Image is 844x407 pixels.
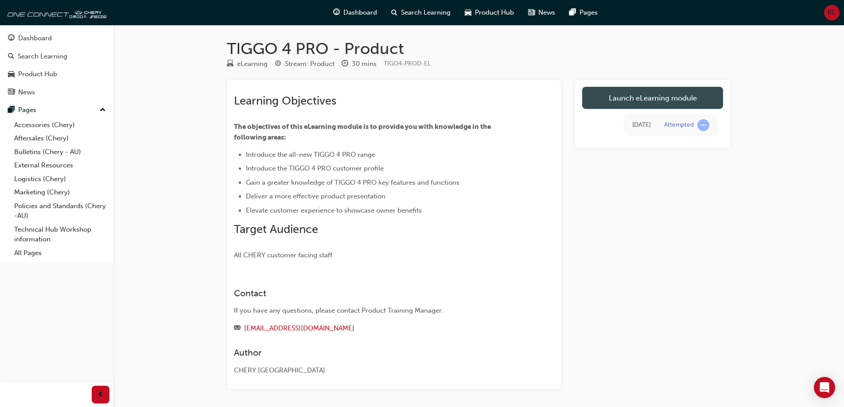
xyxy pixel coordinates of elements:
div: Email [234,323,522,334]
a: [EMAIL_ADDRESS][DOMAIN_NAME] [244,324,354,332]
span: guage-icon [333,7,340,18]
div: If you have any questions, please contact Product Training Manager. [234,306,522,316]
span: Introduce the all-new TIGGO 4 PRO range [246,151,375,159]
div: Tue Jul 08 2025 17:15:49 GMT+0800 (Australian Western Standard Time) [632,120,651,130]
div: Open Intercom Messenger [814,377,835,398]
a: car-iconProduct Hub [458,4,521,22]
span: email-icon [234,325,241,333]
a: Logistics (Chery) [11,172,109,186]
span: guage-icon [8,35,15,43]
span: pages-icon [8,106,15,114]
span: News [538,8,555,18]
span: Dashboard [343,8,377,18]
span: news-icon [8,89,15,97]
span: learningRecordVerb_ATTEMPT-icon [697,119,709,131]
div: Duration [342,58,377,70]
span: search-icon [8,53,14,61]
span: pages-icon [569,7,576,18]
div: Type [227,58,268,70]
a: guage-iconDashboard [326,4,384,22]
a: search-iconSearch Learning [384,4,458,22]
span: Search Learning [401,8,451,18]
button: Pages [4,102,109,118]
span: Elevate customer experience to showcase owner benefits [246,206,422,214]
a: Launch eLearning module [582,87,723,109]
a: Search Learning [4,48,109,65]
span: car-icon [8,70,15,78]
span: The objectives of this eLearning module is to provide you with knowledge in the following areas: [234,123,492,141]
span: Learning resource code [384,60,431,67]
span: target-icon [275,60,281,68]
span: car-icon [465,7,471,18]
div: CHERY [GEOGRAPHIC_DATA] [234,365,522,376]
div: Stream: Product [285,59,334,69]
span: Gain a greater knowledge of TIGGO 4 PRO key features and functions [246,178,459,186]
a: Technical Hub Workshop information [11,223,109,246]
a: Accessories (Chery) [11,118,109,132]
span: Target Audience [234,222,318,236]
span: learningResourceType_ELEARNING-icon [227,60,233,68]
span: clock-icon [342,60,348,68]
div: Dashboard [18,33,52,43]
a: pages-iconPages [562,4,605,22]
a: News [4,84,109,101]
button: DashboardSearch LearningProduct HubNews [4,28,109,102]
div: Product Hub [18,69,57,79]
a: news-iconNews [521,4,562,22]
span: prev-icon [97,389,104,400]
h3: Author [234,348,522,358]
a: External Resources [11,159,109,172]
span: Introduce the TIGGO 4 PRO customer profile [246,164,384,172]
img: oneconnect [4,4,106,21]
a: Policies and Standards (Chery -AU) [11,199,109,223]
div: Stream [275,58,334,70]
div: News [18,87,35,97]
div: 30 mins [352,59,377,69]
h1: TIGGO 4 PRO - Product [227,39,730,58]
span: Learning Objectives [234,94,336,108]
a: Bulletins (Chery - AU) [11,145,109,159]
span: news-icon [528,7,535,18]
a: Product Hub [4,66,109,82]
div: Search Learning [18,51,67,62]
span: search-icon [391,7,397,18]
span: KC [828,8,836,18]
span: Product Hub [475,8,514,18]
span: up-icon [100,105,106,116]
button: KC [824,5,840,20]
div: Attempted [664,121,694,129]
div: eLearning [237,59,268,69]
div: Pages [18,105,36,115]
span: All CHERY customer facing staff [234,251,332,259]
a: Aftersales (Chery) [11,132,109,145]
a: Dashboard [4,30,109,47]
h3: Contact [234,288,522,298]
a: Marketing (Chery) [11,186,109,199]
span: Pages [580,8,598,18]
span: Deliver a more effective product presentation [246,192,385,200]
a: All Pages [11,246,109,260]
